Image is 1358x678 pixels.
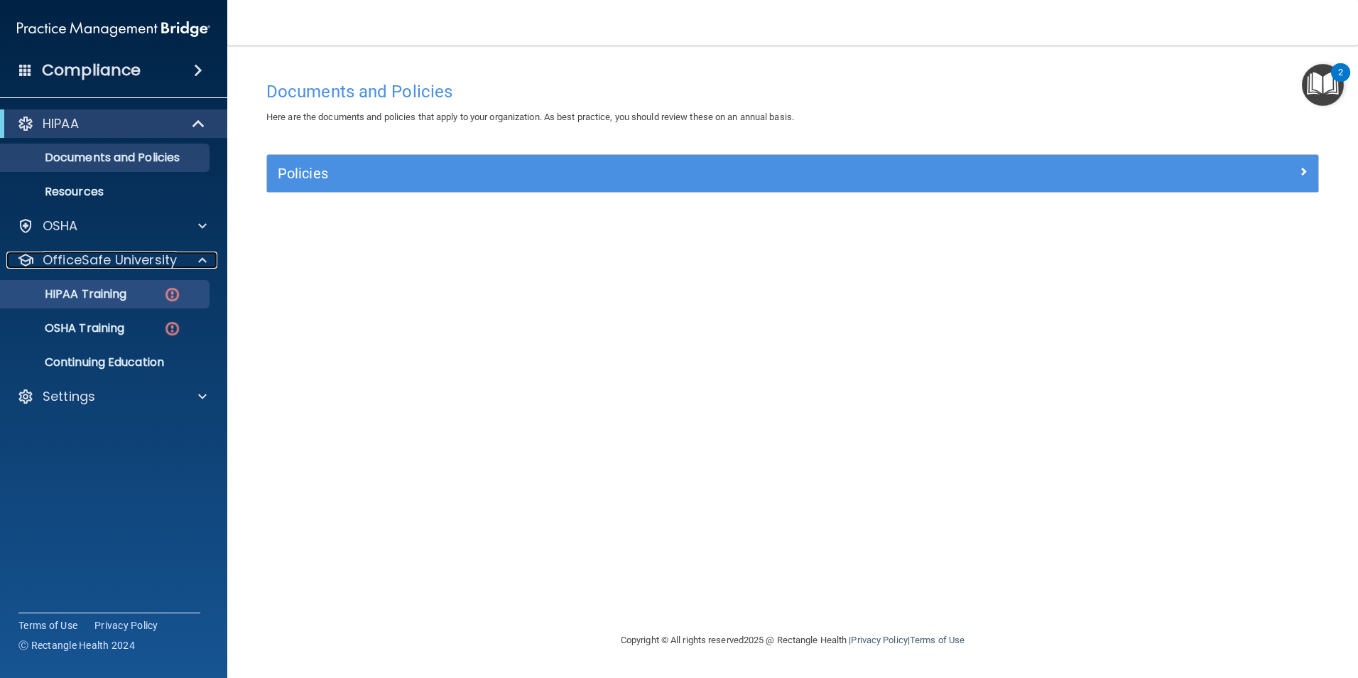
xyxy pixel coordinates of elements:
p: OfficeSafe University [43,252,177,269]
a: Settings [17,388,207,405]
a: OfficeSafe University [17,252,207,269]
a: OSHA [17,217,207,235]
button: Open Resource Center, 2 new notifications [1302,64,1344,106]
p: OSHA Training [9,321,124,335]
p: OSHA [43,217,78,235]
div: 2 [1338,72,1343,91]
img: danger-circle.6113f641.png [163,320,181,338]
p: Documents and Policies [9,151,203,165]
h4: Compliance [42,60,141,80]
a: Terms of Use [910,635,965,645]
div: Copyright © All rights reserved 2025 @ Rectangle Health | | [533,618,1052,663]
p: Resources [9,185,203,199]
p: Settings [43,388,95,405]
p: HIPAA Training [9,287,126,301]
a: Terms of Use [18,618,77,633]
h4: Documents and Policies [266,82,1319,101]
p: Continuing Education [9,355,203,370]
a: Policies [278,162,1308,185]
p: HIPAA [43,115,79,132]
a: HIPAA [17,115,206,132]
h5: Policies [278,166,1045,181]
a: Privacy Policy [94,618,158,633]
img: PMB logo [17,15,210,43]
span: Ⓒ Rectangle Health 2024 [18,638,135,652]
span: Here are the documents and policies that apply to your organization. As best practice, you should... [266,112,794,122]
img: danger-circle.6113f641.png [163,286,181,303]
a: Privacy Policy [851,635,907,645]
